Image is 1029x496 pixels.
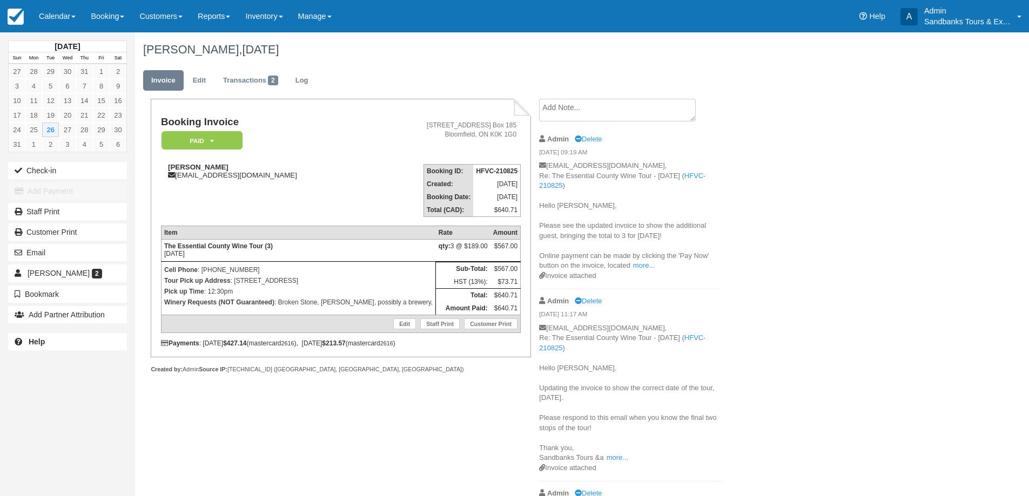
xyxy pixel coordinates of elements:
span: [DATE] [242,43,279,56]
em: [DATE] 11:17 AM [539,310,721,322]
th: Created: [424,178,474,191]
strong: [PERSON_NAME] [168,163,228,171]
p: Admin [924,5,1011,16]
a: [PERSON_NAME] 2 [8,264,127,282]
strong: Payments [161,339,199,347]
strong: HFVC-210825 [476,167,517,175]
p: : 12:30pm [164,286,433,297]
td: $73.71 [490,275,521,289]
a: Edit [393,318,416,329]
p: [EMAIL_ADDRESS][DOMAIN_NAME], Re: The Essential County Wine Tour - [DATE] ( ) Hello [PERSON_NAME]... [539,323,721,463]
td: [DATE] [161,240,435,262]
td: HST (13%): [436,275,490,289]
strong: $427.14 [223,339,246,347]
span: [PERSON_NAME] [28,269,90,277]
th: Tue [42,52,59,64]
strong: Source IP: [199,366,227,372]
button: Add Partner Attribution [8,306,127,323]
th: Amount Paid: [436,302,490,315]
th: Sun [9,52,25,64]
td: $640.71 [490,302,521,315]
a: 2 [110,64,126,79]
p: : Broken Stone, [PERSON_NAME], possibly a brewery, [164,297,433,308]
a: 3 [59,137,76,152]
td: 3 @ $189.00 [436,240,490,262]
a: Paid [161,131,239,151]
a: 27 [9,64,25,79]
button: Add Payment [8,182,127,200]
td: $640.71 [490,289,521,302]
td: [DATE] [473,191,520,203]
a: 17 [9,108,25,123]
a: Transactions2 [215,70,286,91]
th: Sub-Total: [436,262,490,276]
a: 1 [25,137,42,152]
a: 21 [76,108,93,123]
a: Customer Print [8,223,127,241]
th: Mon [25,52,42,64]
a: 7 [76,79,93,93]
div: [EMAIL_ADDRESS][DOMAIN_NAME] [161,163,370,179]
a: Delete [575,135,602,143]
a: 6 [59,79,76,93]
button: Email [8,244,127,261]
button: Bookmark [8,286,127,303]
a: Customer Print [464,318,517,329]
h1: Booking Invoice [161,117,370,128]
th: Amount [490,226,521,240]
a: 9 [110,79,126,93]
a: Help [8,333,127,350]
em: Paid [162,131,243,150]
td: $567.00 [490,262,521,276]
th: Wed [59,52,76,64]
div: A [900,8,918,25]
a: more... [633,261,655,269]
a: 5 [93,137,110,152]
a: 26 [42,123,59,137]
a: Staff Print [8,203,127,220]
a: 15 [93,93,110,108]
p: Sandbanks Tours & Experiences [924,16,1011,27]
em: [DATE] 09:19 AM [539,148,721,160]
a: 27 [59,123,76,137]
th: Total: [436,289,490,302]
a: 22 [93,108,110,123]
address: [STREET_ADDRESS] Box 185 Bloomfield, ON K0K 1G0 [374,121,516,139]
a: 2 [42,137,59,152]
button: Check-in [8,162,127,179]
a: Invoice [143,70,184,91]
a: 31 [9,137,25,152]
strong: [DATE] [55,42,80,51]
div: Admin [TECHNICAL_ID] ([GEOGRAPHIC_DATA], [GEOGRAPHIC_DATA], [GEOGRAPHIC_DATA]) [151,365,530,373]
a: 6 [110,137,126,152]
a: 23 [110,108,126,123]
a: 24 [9,123,25,137]
strong: $213.57 [322,339,345,347]
a: 20 [59,108,76,123]
a: more... [607,453,628,461]
td: [DATE] [473,178,520,191]
a: 16 [110,93,126,108]
a: 13 [59,93,76,108]
small: 2616 [380,340,393,346]
a: 30 [110,123,126,137]
a: HFVC-210825 [539,334,705,352]
small: 2616 [281,340,294,346]
th: Booking Date: [424,191,474,203]
a: 5 [42,79,59,93]
a: 25 [25,123,42,137]
p: : [STREET_ADDRESS] [164,275,433,286]
a: 30 [59,64,76,79]
a: 3 [9,79,25,93]
a: 8 [93,79,110,93]
p: : [PHONE_NUMBER] [164,264,433,275]
img: checkfront-main-nav-mini-logo.png [8,9,24,25]
strong: Created by: [151,366,183,372]
a: Staff Print [420,318,460,329]
a: 1 [93,64,110,79]
a: 28 [76,123,93,137]
td: $640.71 [473,203,520,217]
i: Help [859,12,867,20]
a: 10 [9,93,25,108]
strong: The Essential County Wine Tour (3) [164,242,273,250]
